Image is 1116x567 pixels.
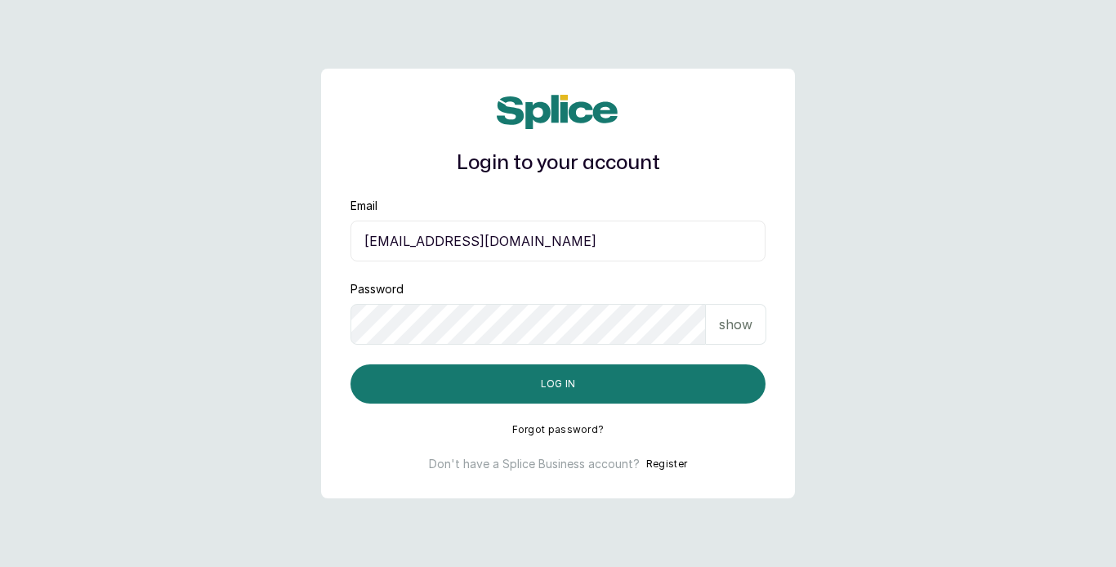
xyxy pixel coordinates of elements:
[350,198,377,214] label: Email
[350,281,404,297] label: Password
[512,423,605,436] button: Forgot password?
[646,456,687,472] button: Register
[350,149,766,178] h1: Login to your account
[350,364,766,404] button: Log in
[350,221,766,261] input: email@acme.com
[429,456,640,472] p: Don't have a Splice Business account?
[719,315,752,334] p: show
